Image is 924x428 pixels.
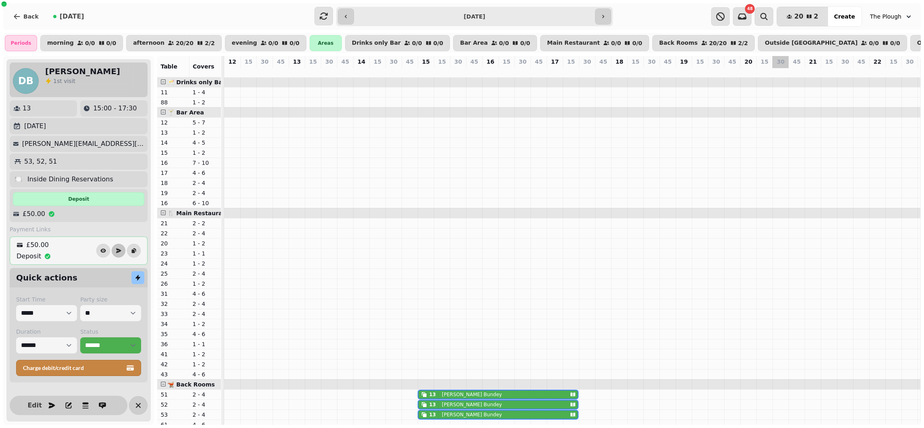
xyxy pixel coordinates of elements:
button: Create [828,7,862,26]
p: 15 [632,58,639,66]
p: 15 [160,149,186,157]
p: 16 [160,159,186,167]
span: st [57,78,64,84]
p: 7 - 10 [192,159,218,167]
p: 2 / 2 [205,40,215,46]
p: 0 [858,67,864,75]
button: Bar Area0/00/0 [453,35,537,51]
p: 15 [761,58,768,66]
p: 13 [23,104,31,113]
p: 52 [160,401,186,409]
p: 22 [874,58,881,66]
p: 🍽️ [15,175,23,184]
p: 1 - 2 [192,129,218,137]
button: evening0/00/0 [225,35,306,51]
p: 53, 52, 51 [24,157,57,166]
button: Main Restaurant0/00/0 [540,35,649,51]
button: The Plough [865,9,918,24]
p: 2 - 4 [192,391,218,399]
p: 0 [713,67,719,75]
p: 0 [697,67,703,75]
p: 2 - 4 [192,401,218,409]
p: 15 [438,58,446,66]
label: Duration [16,328,77,336]
span: [DATE] [60,13,84,20]
p: 22 [160,229,186,237]
p: 43 [160,370,186,378]
p: 0 [310,67,316,75]
p: Back Rooms [659,40,698,46]
p: 13 [293,58,301,66]
p: 45 [664,58,672,66]
button: Edit [27,397,43,413]
p: 0 [358,67,364,75]
p: 45 [857,58,865,66]
p: 15 [696,58,704,66]
p: 18 [616,58,623,66]
p: 0 [810,67,816,75]
p: 0 / 0 [106,40,117,46]
p: 1 - 1 [192,340,218,348]
p: 20 [160,239,186,247]
p: Main Restaurant [547,40,600,46]
p: 33 [160,310,186,318]
p: 0 [229,67,235,75]
p: 45 [341,58,349,66]
div: Areas [310,35,342,51]
p: 15 [422,58,430,66]
p: 19 [160,189,186,197]
p: 0 [503,67,510,75]
span: 1 [53,78,57,84]
p: 4 - 6 [192,290,218,298]
p: 2 - 4 [192,411,218,419]
p: 45 [535,58,543,66]
p: 30 [648,58,656,66]
p: 0 [616,67,622,75]
p: 17 [160,169,186,177]
p: 16 [160,199,186,207]
p: 4 - 6 [192,330,218,338]
p: 0 / 0 [85,40,95,46]
p: 15 [825,58,833,66]
p: 36 [160,340,186,348]
p: 30 [325,58,333,66]
p: 32 [160,300,186,308]
p: 1 - 2 [192,98,218,106]
p: 15 [245,58,252,66]
p: 0 [874,67,880,75]
label: Start Time [16,295,77,303]
span: 48 [747,7,753,11]
div: Periods [5,35,37,51]
p: 1 - 4 [192,88,218,96]
p: 0 [455,67,461,75]
p: 14 [358,58,365,66]
label: Status [80,328,141,336]
p: 0 [584,67,590,75]
p: 30 [261,58,268,66]
button: Back Rooms20/202/2 [652,35,755,51]
p: 2 - 4 [192,310,218,318]
p: 30 [390,58,397,66]
button: Outside [GEOGRAPHIC_DATA]0/00/0 [758,35,907,51]
p: 2 - 4 [192,229,218,237]
p: 30 [906,58,914,66]
button: [DATE] [47,7,91,26]
p: 35 [160,330,186,338]
p: 4 - 5 [192,139,218,147]
h2: [PERSON_NAME] [45,66,120,77]
p: 16 [487,58,494,66]
button: Charge debit/credit card [16,360,141,376]
p: 1 - 1 [192,249,218,258]
p: 0 [293,67,300,75]
span: 2 [814,13,818,20]
span: 20 [794,13,803,20]
p: 0 [374,67,381,75]
p: 88 [160,98,186,106]
p: [PERSON_NAME] Bundey [442,391,502,398]
p: 13 [422,67,429,75]
p: [PERSON_NAME][EMAIL_ADDRESS][DOMAIN_NAME] [22,139,145,149]
p: 0 [551,67,558,75]
span: Payment Links [10,225,51,233]
p: 30 [454,58,462,66]
p: 45 [793,58,801,66]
